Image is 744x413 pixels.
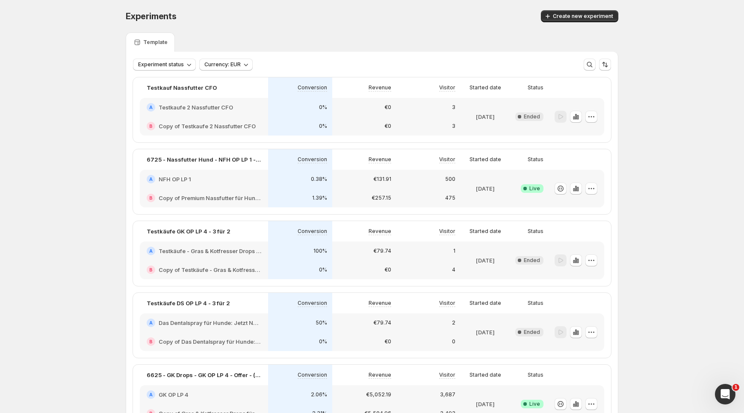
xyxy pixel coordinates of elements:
p: [DATE] [476,256,495,265]
p: Started date [469,300,501,307]
p: 500 [445,176,455,183]
p: Started date [469,228,501,235]
p: Conversion [298,372,327,378]
h2: B [149,267,153,272]
p: 6725 - Nassfutter Hund - NFH OP LP 1 - Offer - Standard vs. CFO [147,155,261,164]
h2: Testkaufe 2 Nassfutter CFO [159,103,233,112]
p: Status [528,84,543,91]
p: €257.15 [372,195,391,201]
button: Create new experiment [541,10,618,22]
p: €79.74 [373,248,391,254]
h2: Testkäufe - Gras & Kotfresser Drops für Hunde: Jetzt Neukunden Deal sichern!-v2 [159,247,261,255]
p: Revenue [369,300,391,307]
h2: Copy of Premium Nassfutter für Hunde: Jetzt Neukunden Deal sichern! [159,194,261,202]
p: 0% [319,338,327,345]
p: Testkauf Nassfutter CFO [147,83,217,92]
p: Revenue [369,372,391,378]
span: Ended [524,329,540,336]
p: 3,687 [440,391,455,398]
p: Conversion [298,300,327,307]
p: 4 [452,266,455,273]
span: 1 [732,384,739,391]
button: Currency: EUR [199,59,253,71]
p: [DATE] [476,112,495,121]
p: Visitor [439,156,455,163]
p: Testkäufe DS OP LP 4 - 3 für 2 [147,299,230,307]
span: Experiment status [138,61,184,68]
span: Ended [524,257,540,264]
p: Visitor [439,228,455,235]
p: Conversion [298,84,327,91]
p: 50% [316,319,327,326]
p: Revenue [369,156,391,163]
h2: GK OP LP 4 [159,390,188,399]
p: €0 [384,104,391,111]
p: Template [143,39,168,46]
p: Conversion [298,156,327,163]
p: 2 [452,319,455,326]
p: €0 [384,266,391,273]
p: 0% [319,266,327,273]
h2: Das Dentalspray für Hunde: Jetzt Neukunden Deal sichern!-v1-test [159,319,261,327]
p: 1 [453,248,455,254]
button: Experiment status [133,59,196,71]
p: Started date [469,156,501,163]
span: Currency: EUR [204,61,241,68]
h2: B [149,339,153,344]
p: Revenue [369,84,391,91]
h2: NFH OP LP 1 [159,175,191,183]
p: Visitor [439,372,455,378]
p: 0 [452,338,455,345]
h2: A [149,177,153,182]
p: 1.39% [312,195,327,201]
p: 100% [313,248,327,254]
p: Started date [469,372,501,378]
p: 2.06% [311,391,327,398]
iframe: Intercom live chat [715,384,735,404]
span: Ended [524,113,540,120]
p: Revenue [369,228,391,235]
p: Status [528,300,543,307]
p: [DATE] [476,328,495,336]
h2: A [149,248,153,254]
p: 475 [445,195,455,201]
h2: B [149,195,153,201]
p: 3 [452,104,455,111]
p: Status [528,372,543,378]
p: [DATE] [476,400,495,408]
p: 3 [452,123,455,130]
p: 0.38% [311,176,327,183]
p: [DATE] [476,184,495,193]
p: Started date [469,84,501,91]
h2: A [149,392,153,397]
span: Experiments [126,11,177,21]
p: Status [528,156,543,163]
h2: Copy of Das Dentalspray für Hunde: Jetzt Neukunden Deal sichern!-v1-test [159,337,261,346]
p: Status [528,228,543,235]
p: €5,052.19 [366,391,391,398]
p: €79.74 [373,319,391,326]
p: Visitor [439,84,455,91]
p: 0% [319,123,327,130]
h2: A [149,105,153,110]
p: 0% [319,104,327,111]
span: Live [529,185,540,192]
p: €0 [384,123,391,130]
h2: B [149,124,153,129]
button: Sort the results [599,59,611,71]
h2: Copy of Testkäufe - Gras & Kotfresser Drops für Hunde: Jetzt Neukunden Deal sichern!-v2 [159,265,261,274]
p: €0 [384,338,391,345]
p: Visitor [439,300,455,307]
h2: A [149,320,153,325]
p: Testkäufe GK OP LP 4 - 3 für 2 [147,227,230,236]
p: €131.91 [373,176,391,183]
p: 6625 - GK Drops - GK OP LP 4 - Offer - (1,3,6) vs. (1,3 für 2,6) [147,371,261,379]
h2: Copy of Testkaufe 2 Nassfutter CFO [159,122,256,130]
span: Live [529,401,540,407]
p: Conversion [298,228,327,235]
span: Create new experiment [553,13,613,20]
